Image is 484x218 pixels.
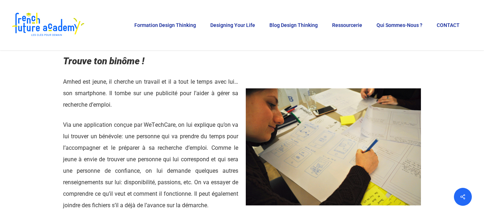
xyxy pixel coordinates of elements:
[437,22,460,28] span: CONTACT
[246,88,421,205] img: projet design thinking
[10,11,86,40] img: French Future Academy
[266,23,321,28] a: Blog Design Thinking
[332,22,362,28] span: Ressourcerie
[377,22,422,28] span: Qui sommes-nous ?
[210,22,255,28] span: Designing Your Life
[207,23,259,28] a: Designing Your Life
[329,23,366,28] a: Ressourcerie
[433,23,463,28] a: CONTACT
[63,121,239,209] span: n lui explique qu’on va lui trouver un bénévole: une personne qui va prendre du temps pour l’acco...
[131,23,200,28] a: Formation Design Thinking
[373,23,426,28] a: Qui sommes-nous ?
[269,22,318,28] span: Blog Design Thinking
[63,78,239,108] span: Amhed est jeune, il cherche un travail et il a tout le temps avec lui… son smartphone. Il tombe s...
[63,56,144,66] b: Trouve ton binôme !
[134,22,196,28] span: Formation Design Thinking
